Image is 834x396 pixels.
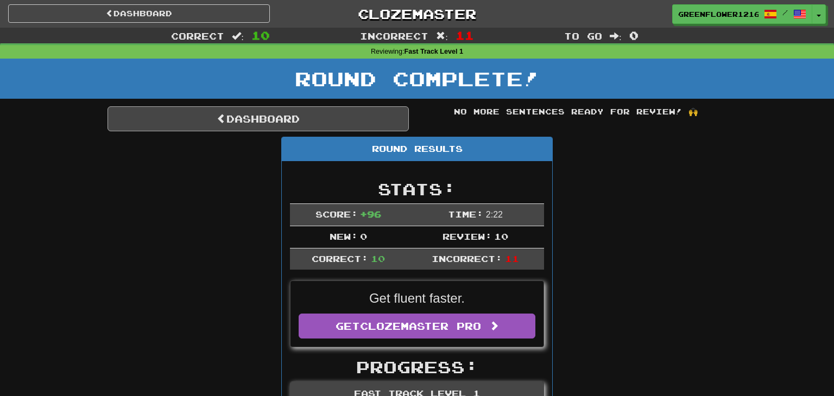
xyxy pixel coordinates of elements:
p: Get fluent faster. [299,289,535,308]
span: : [232,31,244,41]
strong: Fast Track Level 1 [405,48,464,55]
span: To go [564,30,602,41]
span: Clozemaster Pro [360,320,481,332]
span: 11 [456,29,474,42]
span: 10 [494,231,508,241]
span: Time: [448,209,483,219]
a: Clozemaster [286,4,548,23]
h2: Stats: [290,180,544,198]
a: GetClozemaster Pro [299,314,535,338]
a: GreenFlower1216 / [672,4,812,24]
span: 0 [360,231,367,241]
span: / [782,9,788,16]
span: 2 : 22 [486,210,503,219]
span: : [610,31,622,41]
div: No more sentences ready for review! 🙌 [425,106,726,117]
span: + 96 [360,209,381,219]
a: Dashboard [8,4,270,23]
span: Correct: [312,253,368,264]
span: : [436,31,448,41]
span: Incorrect [360,30,428,41]
h2: Progress: [290,358,544,376]
span: Correct [171,30,224,41]
span: Score: [315,209,358,219]
h1: Round Complete! [4,68,830,90]
div: Round Results [282,137,552,161]
span: Incorrect: [432,253,502,264]
span: Review: [443,231,492,241]
a: Dashboard [108,106,409,131]
span: 11 [505,253,519,264]
span: New: [330,231,358,241]
span: 10 [251,29,270,42]
span: 0 [629,29,639,42]
span: 10 [371,253,385,264]
span: GreenFlower1216 [678,9,759,19]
